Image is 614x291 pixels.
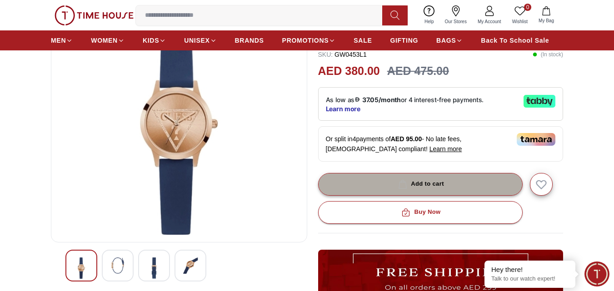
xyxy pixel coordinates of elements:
span: Back To School Sale [481,36,549,45]
a: Back To School Sale [481,32,549,49]
span: Help [421,18,438,25]
button: Add to cart [318,173,523,196]
span: SALE [354,36,372,45]
img: GUESS Women Analog Rose Gold Dial Watch - GW0453L1 [73,257,90,279]
span: My Bag [535,17,558,24]
span: 0 [524,4,531,11]
img: GUESS Women Analog Rose Gold Dial Watch - GW0453L1 [146,257,162,279]
span: Wishlist [509,18,531,25]
p: GW0453L1 [318,50,367,59]
span: SKU : [318,51,333,58]
span: KIDS [143,36,159,45]
a: KIDS [143,32,166,49]
span: PROMOTIONS [282,36,329,45]
span: UNISEX [184,36,210,45]
a: Help [419,4,439,27]
a: BAGS [436,32,463,49]
button: Buy Now [318,201,523,224]
a: Our Stores [439,4,472,27]
span: Learn more [429,145,462,153]
h2: AED 380.00 [318,63,380,80]
span: BRANDS [235,36,264,45]
img: GUESS Women Analog Rose Gold Dial Watch - GW0453L1 [59,17,300,235]
p: ( In stock ) [533,50,563,59]
a: 0Wishlist [507,4,533,27]
img: Tamara [517,133,555,146]
a: GIFTING [390,32,418,49]
a: SALE [354,32,372,49]
span: BAGS [436,36,456,45]
img: GUESS Women Analog Rose Gold Dial Watch - GW0453L1 [110,257,126,274]
button: My Bag [533,5,559,26]
span: AED 95.00 [391,135,422,143]
div: Chat Widget [584,261,609,286]
a: WOMEN [91,32,125,49]
a: MEN [51,32,73,49]
a: PROMOTIONS [282,32,336,49]
a: BRANDS [235,32,264,49]
h3: AED 475.00 [387,63,449,80]
span: MEN [51,36,66,45]
span: My Account [474,18,505,25]
span: Our Stores [441,18,470,25]
span: GIFTING [390,36,418,45]
span: WOMEN [91,36,118,45]
div: Buy Now [399,207,440,217]
img: GUESS Women Analog Rose Gold Dial Watch - GW0453L1 [182,257,199,274]
div: Or split in 4 payments of - No late fees, [DEMOGRAPHIC_DATA] compliant! [318,126,564,162]
p: Talk to our watch expert! [491,275,569,283]
a: UNISEX [184,32,216,49]
img: ... [55,5,134,25]
div: Hey there! [491,265,569,274]
div: Add to cart [396,179,444,189]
